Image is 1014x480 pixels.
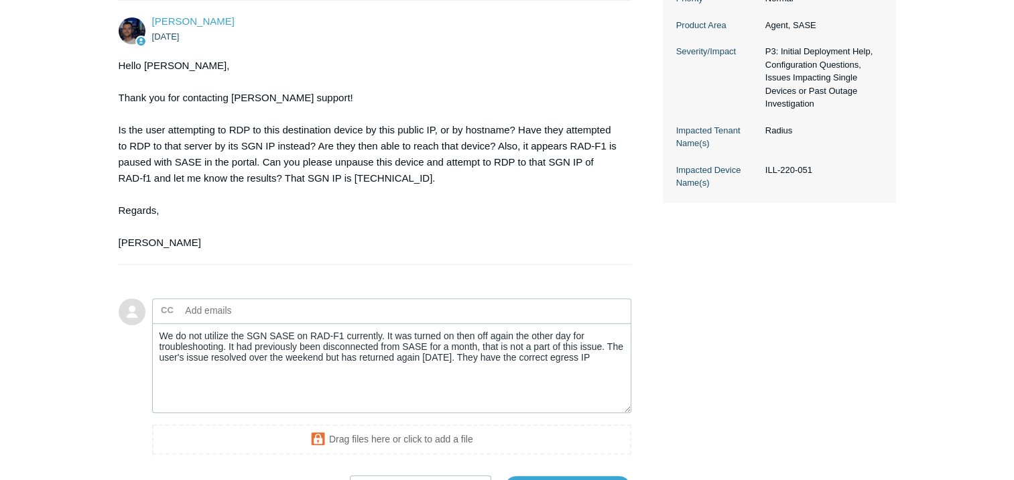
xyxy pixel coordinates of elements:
[119,58,619,251] div: Hello [PERSON_NAME], Thank you for contacting [PERSON_NAME] support! Is the user attempting to RD...
[676,164,759,190] dt: Impacted Device Name(s)
[161,300,174,320] label: CC
[676,19,759,32] dt: Product Area
[759,164,883,177] dd: ILL-220-051
[152,32,180,42] time: 08/21/2025, 18:33
[676,45,759,58] dt: Severity/Impact
[152,323,632,414] textarea: Add your reply
[152,15,235,27] span: Connor Davis
[759,45,883,111] dd: P3: Initial Deployment Help, Configuration Questions, Issues Impacting Single Devices or Past Out...
[152,15,235,27] a: [PERSON_NAME]
[759,124,883,137] dd: Radius
[759,19,883,32] dd: Agent, SASE
[676,124,759,150] dt: Impacted Tenant Name(s)
[180,300,324,320] input: Add emails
